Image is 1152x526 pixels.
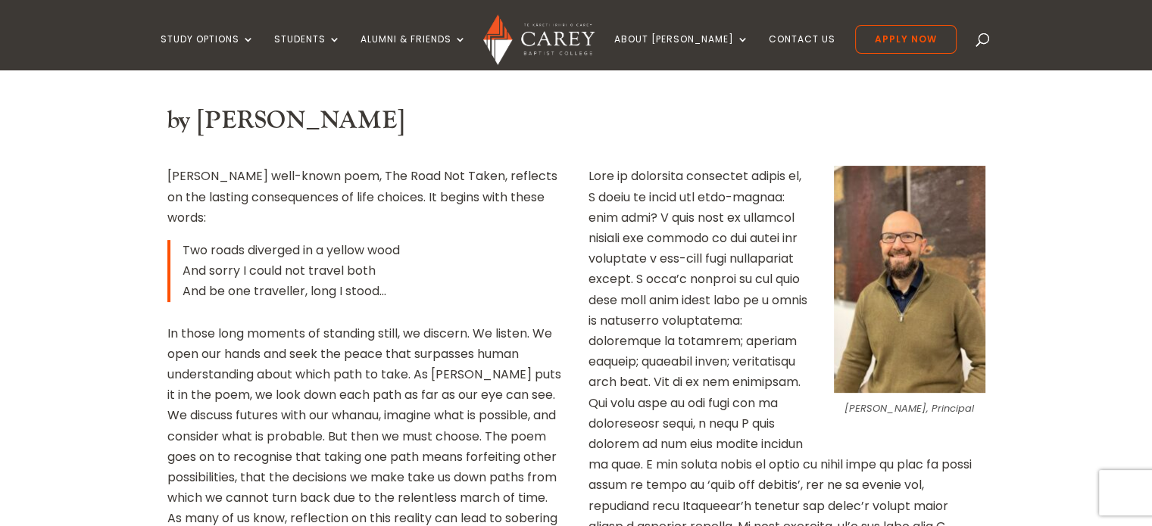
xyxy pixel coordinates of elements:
[161,34,254,70] a: Study Options
[274,34,341,70] a: Students
[769,34,835,70] a: Contact Us
[855,25,957,54] a: Apply Now
[834,166,985,393] img: Paul Jones_Jul2025 (533x800)
[614,34,749,70] a: About [PERSON_NAME]
[361,34,467,70] a: Alumni & Friends
[844,401,974,416] em: [PERSON_NAME], Principal
[167,105,404,136] strong: by [PERSON_NAME]
[167,166,564,240] p: [PERSON_NAME] well-known poem, The Road Not Taken, reflects on the lasting consequences of life c...
[183,240,564,302] p: Two roads diverged in a yellow wood And sorry I could not travel both And be one traveller, long ...
[483,14,595,65] img: Carey Baptist College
